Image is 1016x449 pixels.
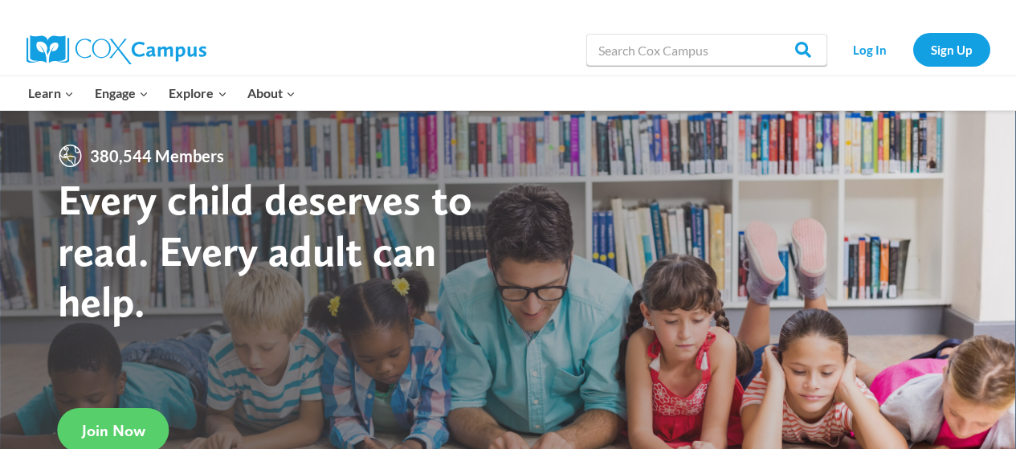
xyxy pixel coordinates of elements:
a: Log In [835,33,905,66]
img: Cox Campus [27,35,206,64]
nav: Secondary Navigation [835,33,990,66]
strong: Every child deserves to read. Every adult can help. [58,173,472,327]
input: Search Cox Campus [586,34,827,66]
nav: Primary Navigation [18,76,306,110]
span: 380,544 Members [84,143,231,169]
a: Sign Up [913,33,990,66]
span: Join Now [82,421,145,440]
span: Explore [169,83,226,104]
span: About [247,83,296,104]
span: Engage [95,83,149,104]
span: Learn [28,83,74,104]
